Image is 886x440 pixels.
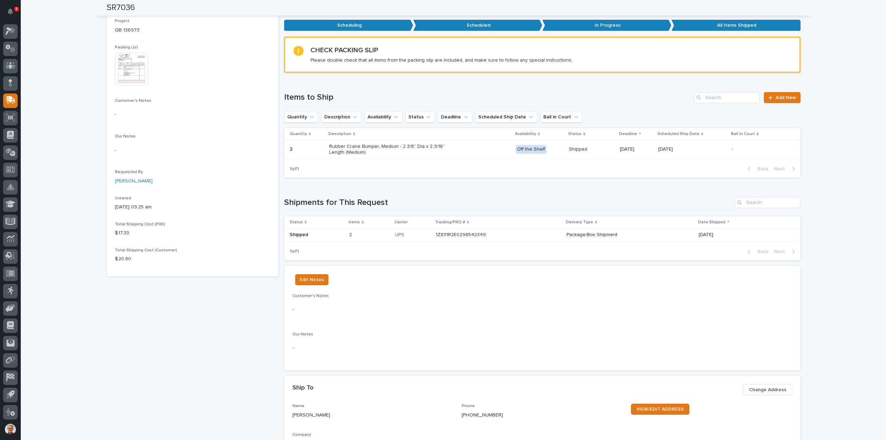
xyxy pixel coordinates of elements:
[295,274,328,285] button: Edit Notes
[115,196,131,200] span: Created
[771,249,801,255] button: Next
[284,140,801,159] tr: 22 Rubber Crane Bumper, Medium - 2 3/8” Dia x 2 3/16” Length (Medium)Off the ShelfShipped[DATE][D...
[413,20,542,31] p: Scheduled
[3,4,18,19] button: Notifications
[658,130,699,138] p: Scheduled Ship Date
[292,332,313,336] span: Our Notes
[115,45,138,50] span: Packing List
[774,249,789,255] span: Next
[15,7,18,11] p: 5
[462,404,475,408] span: Phone
[542,20,671,31] p: In Progress
[290,130,307,138] p: Quantity
[292,404,305,408] span: Name
[115,27,270,34] p: QB 136973
[631,404,689,415] a: VIEW/EDIT ADDRESS
[658,146,726,152] p: [DATE]
[567,232,688,238] p: Package/Box Shipment
[776,95,796,100] span: Add New
[364,111,403,123] button: Availability
[540,111,582,123] button: Ball in Court
[435,218,465,226] p: Tracking/PRO #
[742,249,771,255] button: Back
[395,218,408,226] p: Carrier
[774,166,789,172] span: Next
[284,92,691,102] h1: Items to Ship
[3,422,18,437] button: users-avatar
[405,111,435,123] button: Status
[328,130,351,138] p: Description
[620,146,653,152] p: [DATE]
[284,20,413,31] p: Scheduling
[115,19,129,23] span: Project
[749,386,786,394] span: Change Address
[321,111,362,123] button: Description
[292,344,792,352] p: -
[349,231,353,238] p: 2
[284,198,732,208] h1: Shipments for This Request
[292,384,314,392] h2: Ship To
[753,166,768,172] span: Back
[619,130,637,138] p: Deadline
[566,218,593,226] p: Delivery Type
[462,412,503,419] p: [PHONE_NUMBER]
[743,384,792,395] button: Change Address
[671,20,801,31] p: All Items Shipped
[284,228,801,241] tr: Shipped22 UPS 1Z831R2E02985423491Z831R2E0298542349 Package/Box Shipment[DATE]
[395,232,404,238] a: UPS
[438,111,472,123] button: Deadline
[742,166,771,172] button: Back
[310,46,378,54] h2: CHECK PACKING SLIP
[107,3,135,13] h2: SR7036
[290,145,294,152] p: 2
[115,170,143,174] span: Requested By
[115,204,270,211] p: [DATE] 09:25 am
[115,99,151,103] span: Customer's Notes
[753,249,768,255] span: Back
[329,144,450,155] p: Rubber Crane Bumper, Medium - 2 3/8” Dia x 2 3/16” Length (Medium)
[115,248,177,252] span: Total Shipping Cost (Customer)
[764,92,800,103] a: Add New
[284,111,318,123] button: Quantity
[732,146,777,152] p: -
[699,232,789,238] p: [DATE]
[115,230,270,237] p: $ 17.33
[290,232,344,238] p: Shipped
[568,130,581,138] p: Status
[284,161,305,178] p: 1 of 1
[292,412,330,419] p: [PERSON_NAME]
[735,197,801,208] input: Search
[115,222,165,226] span: Total Shipping Cost (PWI)
[284,243,305,260] p: 1 of 1
[115,111,270,118] p: -
[771,166,801,172] button: Next
[115,147,270,154] p: -
[310,57,572,63] p: Please double check that all items from the packing slip are included, and make sure to follow an...
[694,92,760,103] input: Search
[292,294,329,298] span: Customer's Notes
[115,178,153,185] a: [PERSON_NAME]
[515,130,536,138] p: Availability
[436,231,487,238] p: 1Z831R2E0298542349
[115,134,136,138] span: Our Notes
[292,306,792,313] p: -
[300,276,324,284] span: Edit Notes
[569,146,614,152] p: Shipped
[9,8,18,19] div: Notifications5
[290,218,303,226] p: Status
[636,407,684,412] span: VIEW/EDIT ADDRESS
[349,218,360,226] p: Items
[698,218,725,226] p: Date Shipped
[292,433,311,437] span: Company
[516,145,546,154] div: Off the Shelf
[731,130,755,138] p: Ball in Court
[475,111,537,123] button: Scheduled Ship Date
[115,255,270,263] p: $ 20.80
